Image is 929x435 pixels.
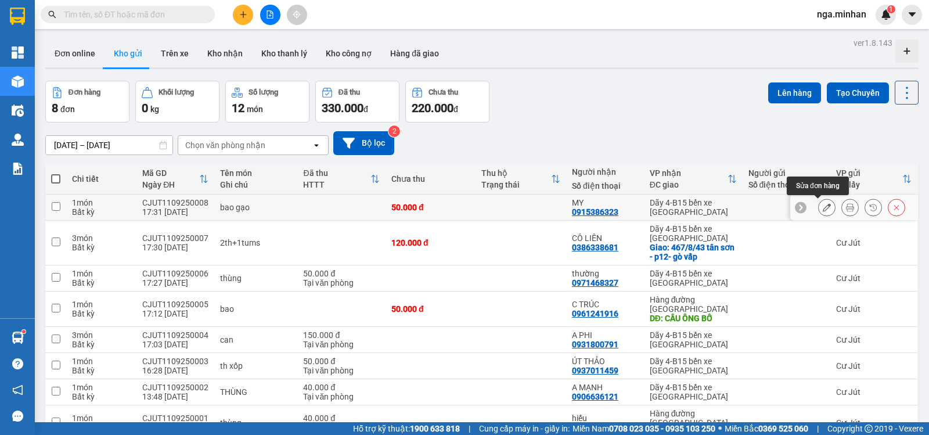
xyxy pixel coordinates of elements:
[249,88,278,96] div: Số lượng
[381,39,448,67] button: Hàng đã giao
[836,418,912,427] div: Cư Jút
[836,274,912,283] div: Cư Jút
[391,238,470,247] div: 120.000 đ
[12,332,24,344] img: warehouse-icon
[72,414,131,423] div: 1 món
[105,39,152,67] button: Kho gửi
[10,10,67,24] div: Cư Jút
[650,409,737,427] div: Hàng đường [GEOGRAPHIC_DATA]
[220,168,291,178] div: Tên món
[479,422,570,435] span: Cung cấp máy in - giấy in:
[220,335,291,344] div: can
[609,424,715,433] strong: 0708 023 035 - 0935 103 250
[12,105,24,117] img: warehouse-icon
[142,207,208,217] div: 17:31 [DATE]
[12,76,24,88] img: warehouse-icon
[142,278,208,287] div: 17:27 [DATE]
[572,233,638,243] div: CÔ LIÊN
[887,5,895,13] sup: 1
[142,180,199,189] div: Ngày ĐH
[768,82,821,103] button: Lên hàng
[69,88,100,96] div: Đơn hàng
[72,357,131,366] div: 1 món
[405,81,489,123] button: Chưa thu220.000đ
[854,37,892,49] div: ver 1.8.143
[142,300,208,309] div: CJUT1109250005
[650,224,737,243] div: Dãy 4-B15 bến xe [GEOGRAPHIC_DATA]
[644,164,743,195] th: Toggle SortBy
[72,300,131,309] div: 1 món
[836,180,902,189] div: ĐC lấy
[303,168,370,178] div: Đã thu
[142,357,208,366] div: CJUT1109250003
[572,243,618,252] div: 0386338681
[45,39,105,67] button: Đơn online
[303,278,379,287] div: Tại văn phòng
[650,357,737,375] div: Dãy 4-B15 bến xe [GEOGRAPHIC_DATA]
[758,424,808,433] strong: 0369 525 060
[12,46,24,59] img: dashboard-icon
[142,330,208,340] div: CJUT1109250004
[225,81,309,123] button: Số lượng12món
[808,7,876,21] span: nga.minhan
[72,233,131,243] div: 3 món
[818,199,836,216] div: Sửa đơn hàng
[72,340,131,349] div: Bất kỳ
[650,198,737,217] div: Dãy 4-B15 bến xe [GEOGRAPHIC_DATA]
[830,164,917,195] th: Toggle SortBy
[572,340,618,349] div: 0931800791
[252,39,316,67] button: Kho thanh lý
[572,414,638,423] div: hiếu
[22,330,26,333] sup: 1
[239,10,247,19] span: plus
[650,243,737,261] div: Giao: 467/8/43 tân sơn - p12- gò vấp
[572,309,618,318] div: 0961241916
[10,11,28,23] span: Gửi:
[185,139,265,151] div: Chọn văn phòng nhận
[572,366,618,375] div: 0937011459
[836,335,912,344] div: Cư Jút
[142,392,208,401] div: 13:48 [DATE]
[836,387,912,397] div: Cư Jút
[303,357,379,366] div: 50.000 đ
[836,361,912,371] div: Cư Jút
[817,422,819,435] span: |
[572,300,638,309] div: C TRÚC
[469,422,470,435] span: |
[315,81,399,123] button: Đã thu330.000đ
[135,81,219,123] button: Khối lượng0kg
[72,366,131,375] div: Bất kỳ
[650,168,728,178] div: VP nhận
[902,5,922,25] button: caret-down
[75,11,103,23] span: Nhận:
[303,414,379,423] div: 40.000 đ
[429,88,458,96] div: Chưa thu
[233,5,253,25] button: plus
[232,101,244,115] span: 12
[52,101,58,115] span: 8
[72,330,131,340] div: 3 món
[220,387,291,397] div: THÙNG
[266,10,274,19] span: file-add
[725,422,808,435] span: Miền Bắc
[481,180,551,189] div: Trạng thái
[303,180,370,189] div: HTTT
[75,52,193,66] div: CÔ LIÊN
[75,10,193,52] div: Dãy 4-B15 bến xe [GEOGRAPHIC_DATA]
[220,361,291,371] div: th xốp
[303,340,379,349] div: Tại văn phòng
[787,177,849,195] div: Sửa đơn hàng
[650,314,737,323] div: DĐ: CẦU ÔNG BỐ
[64,8,201,21] input: Tìm tên, số ĐT hoặc mã đơn
[391,203,470,212] div: 50.000 đ
[142,233,208,243] div: CJUT1109250007
[142,269,208,278] div: CJUT1109250006
[10,8,25,25] img: logo-vxr
[220,180,291,189] div: Ghi chú
[142,168,199,178] div: Mã GD
[220,203,291,212] div: bao gạo
[322,101,363,115] span: 330.000
[75,82,193,143] span: 467/8/43 tân sơn - p12- gò vấp
[391,174,470,184] div: Chưa thu
[142,198,208,207] div: CJUT1109250008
